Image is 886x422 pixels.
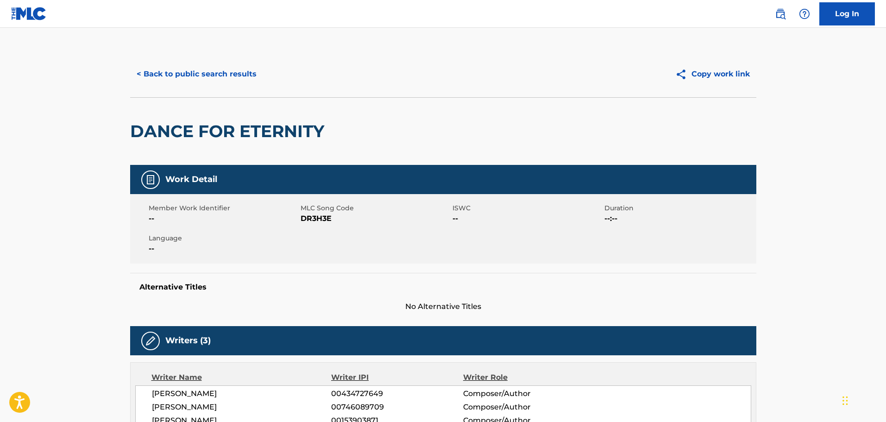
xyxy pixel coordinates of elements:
span: [PERSON_NAME] [152,402,332,413]
span: -- [149,243,298,254]
span: 00746089709 [331,402,463,413]
button: Copy work link [669,63,756,86]
a: Log In [819,2,875,25]
span: Member Work Identifier [149,203,298,213]
span: No Alternative Titles [130,301,756,312]
span: Duration [604,203,754,213]
span: ISWC [452,203,602,213]
span: -- [452,213,602,224]
span: MLC Song Code [301,203,450,213]
img: Writers [145,335,156,346]
span: [PERSON_NAME] [152,388,332,399]
span: DR3H3E [301,213,450,224]
h5: Writers (3) [165,335,211,346]
div: Writer Name [151,372,332,383]
span: --:-- [604,213,754,224]
span: Composer/Author [463,388,583,399]
div: Writer IPI [331,372,463,383]
div: Help [795,5,814,23]
div: Writer Role [463,372,583,383]
img: MLC Logo [11,7,47,20]
h5: Alternative Titles [139,283,747,292]
img: help [799,8,810,19]
div: Drag [842,387,848,415]
h5: Work Detail [165,174,217,185]
span: 00434727649 [331,388,463,399]
img: Work Detail [145,174,156,185]
img: Copy work link [675,69,691,80]
img: search [775,8,786,19]
span: Composer/Author [463,402,583,413]
a: Public Search [771,5,790,23]
span: Language [149,233,298,243]
button: < Back to public search results [130,63,263,86]
h2: DANCE FOR ETERNITY [130,121,329,142]
iframe: Chat Widget [840,378,886,422]
span: -- [149,213,298,224]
